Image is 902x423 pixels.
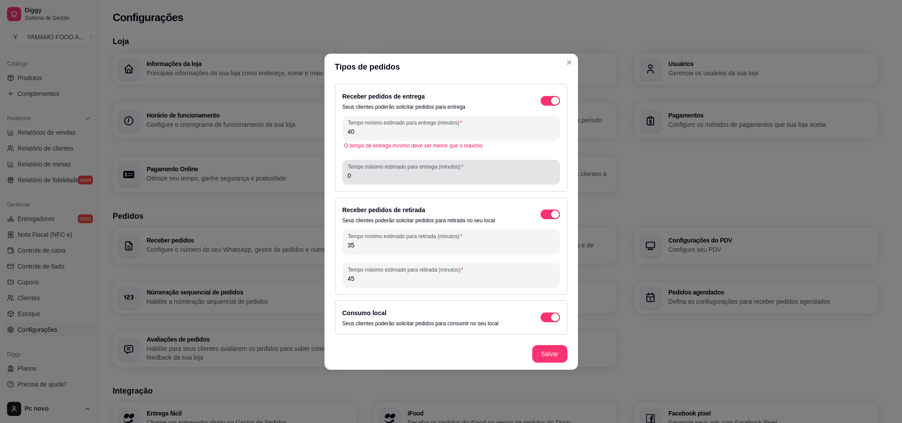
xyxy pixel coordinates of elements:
input: Tempo máximo estimado para retirada (minutos) [348,274,555,283]
p: Seus clientes poderão solicitar pedidos para entrega [342,103,466,110]
label: Tempo mínimo estimado para entrega (minutos) [348,119,465,126]
input: Tempo mínimo estimado para retirada (minutos) [348,241,555,250]
p: Seus clientes poderão solicitar pedidos para consumir no seu local [342,320,499,327]
p: Seus clientes poderão solicitar pedidos para retirada no seu local [342,217,495,224]
label: Receber pedidos de retirada [342,206,425,213]
input: Tempo máximo estimado para entrega (minutos) [348,171,555,180]
div: O tempo de entrega mínimo deve ser menor que o máximo [344,142,558,149]
header: Tipos de pedidos [324,54,578,80]
input: Tempo mínimo estimado para entrega (minutos) [348,127,555,136]
button: Salvar [532,345,567,363]
label: Tempo máximo estimado para retirada (minutos) [348,266,466,273]
label: Tempo mínimo estimado para retirada (minutos) [348,232,465,240]
label: Receber pedidos de entrega [342,93,425,100]
button: Close [562,55,576,70]
label: Tempo máximo estimado para entrega (minutos) [348,163,466,170]
label: Consumo local [342,309,387,316]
